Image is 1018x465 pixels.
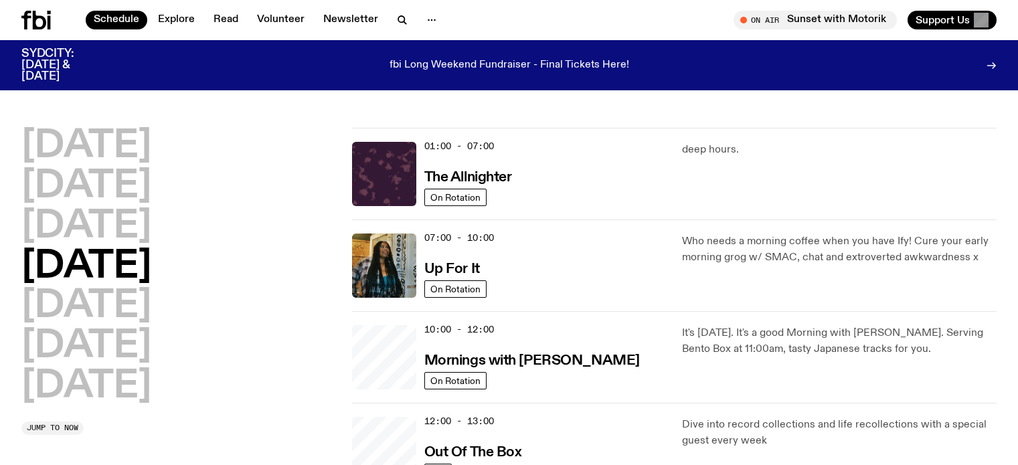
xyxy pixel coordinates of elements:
a: The Allnighter [424,168,512,185]
span: On Rotation [430,193,481,203]
button: [DATE] [21,328,151,365]
button: Jump to now [21,422,84,435]
a: Out Of The Box [424,443,522,460]
p: deep hours. [682,142,997,158]
span: 10:00 - 12:00 [424,323,494,336]
h3: SYDCITY: [DATE] & [DATE] [21,48,107,82]
span: Jump to now [27,424,78,432]
a: On Rotation [424,189,487,206]
a: Read [205,11,246,29]
p: Dive into record collections and life recollections with a special guest every week [682,417,997,449]
button: Support Us [908,11,997,29]
p: Who needs a morning coffee when you have Ify! Cure your early morning grog w/ SMAC, chat and extr... [682,234,997,266]
span: Support Us [916,14,970,26]
span: On Rotation [430,376,481,386]
h3: The Allnighter [424,171,512,185]
span: 07:00 - 10:00 [424,231,494,244]
button: On AirSunset with Motorik [734,11,897,29]
button: [DATE] [21,368,151,405]
a: Newsletter [315,11,386,29]
button: [DATE] [21,208,151,246]
a: Volunteer [249,11,313,29]
p: It's [DATE]. It's a good Morning with [PERSON_NAME]. Serving Bento Box at 11:00am, tasty Japanese... [682,325,997,357]
p: fbi Long Weekend Fundraiser - Final Tickets Here! [390,60,629,72]
a: Explore [150,11,203,29]
button: [DATE] [21,248,151,286]
a: Mornings with [PERSON_NAME] [424,351,640,368]
span: 12:00 - 13:00 [424,415,494,428]
a: Up For It [424,260,480,276]
a: Schedule [86,11,147,29]
a: On Rotation [424,372,487,389]
button: [DATE] [21,128,151,165]
img: Ify - a Brown Skin girl with black braided twists, looking up to the side with her tongue stickin... [352,234,416,298]
a: On Rotation [424,280,487,298]
h3: Mornings with [PERSON_NAME] [424,354,640,368]
span: On Rotation [430,284,481,294]
button: [DATE] [21,168,151,205]
a: Kana Frazer is smiling at the camera with her head tilted slightly to her left. She wears big bla... [352,325,416,389]
h3: Out Of The Box [424,446,522,460]
span: 01:00 - 07:00 [424,140,494,153]
h3: Up For It [424,262,480,276]
button: [DATE] [21,288,151,325]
